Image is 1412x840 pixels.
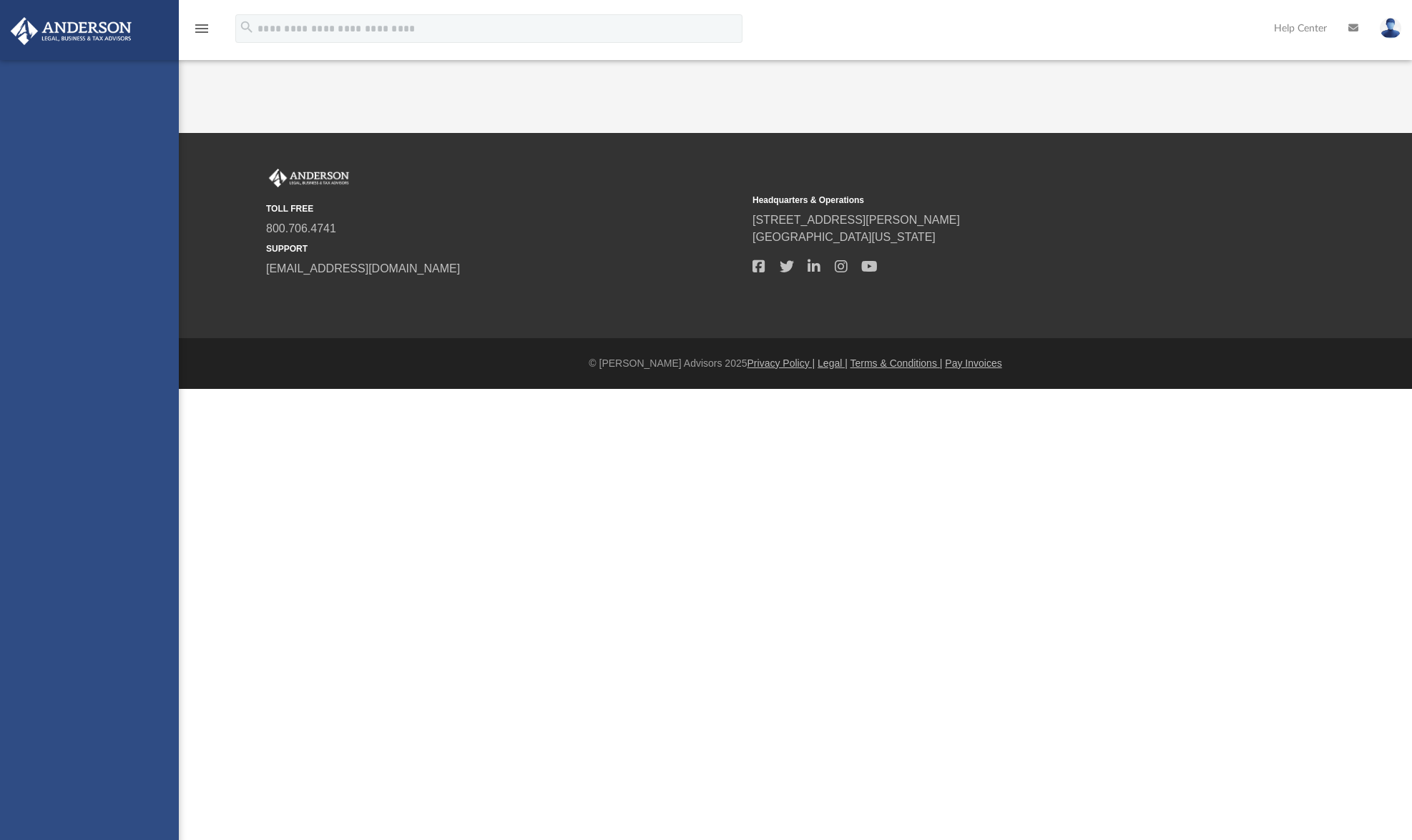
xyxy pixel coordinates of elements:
[239,19,255,35] i: search
[266,169,352,187] img: Anderson Advisors Platinum Portal
[747,357,815,369] a: Privacy Policy |
[193,27,210,37] a: menu
[266,262,460,275] a: [EMAIL_ADDRESS][DOMAIN_NAME]
[752,231,936,243] a: [GEOGRAPHIC_DATA][US_STATE]
[945,357,1001,369] a: Pay Invoices
[266,242,742,255] small: SUPPORT
[818,357,848,369] a: Legal |
[179,356,1412,371] div: © [PERSON_NAME] Advisors 2025
[193,20,210,37] i: menu
[266,222,336,234] a: 800.706.4741
[1380,18,1401,39] img: User Pic
[6,17,136,45] img: Anderson Advisors Platinum Portal
[850,357,943,369] a: Terms & Conditions |
[752,214,960,226] a: [STREET_ADDRESS][PERSON_NAME]
[752,194,1229,207] small: Headquarters & Operations
[266,202,742,215] small: TOLL FREE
